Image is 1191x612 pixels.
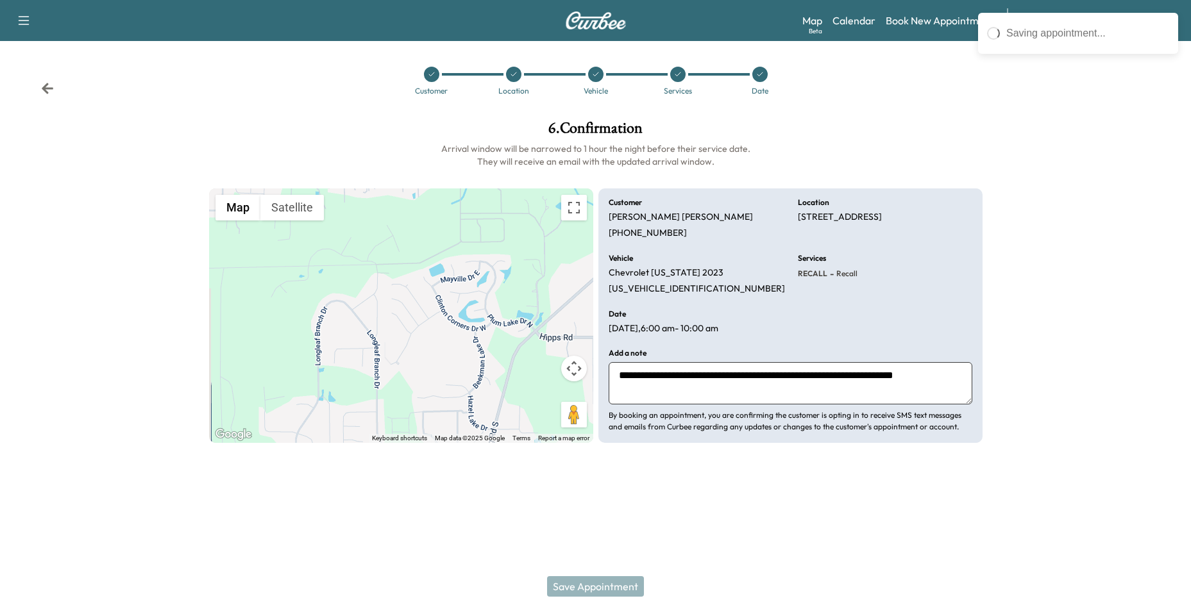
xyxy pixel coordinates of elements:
span: Recall [834,269,857,279]
p: By booking an appointment, you are confirming the customer is opting in to receive SMS text messa... [609,409,972,433]
p: [DATE] , 6:00 am - 10:00 am [609,323,718,335]
p: [STREET_ADDRESS] [798,211,882,223]
span: Map data ©2025 Google [435,434,505,442]
button: Toggle fullscreen view [561,195,587,220]
img: Google [212,426,255,443]
div: Services [664,87,692,95]
div: Back [41,82,54,95]
p: [PHONE_NUMBER] [609,227,687,239]
button: Show satellite imagery [260,195,324,220]
h6: Customer [609,199,642,206]
div: Saving appointment... [1006,26,1169,41]
a: MapBeta [802,13,822,28]
button: Show street map [215,195,260,220]
p: [PERSON_NAME] [PERSON_NAME] [609,211,753,223]
button: Drag Pegman onto the map to open Street View [561,402,587,427]
h6: Arrival window will be narrowed to 1 hour the night before their service date. They will receive ... [209,142,983,168]
a: Calendar [832,13,875,28]
p: Chevrolet [US_STATE] 2023 [609,267,723,279]
div: Vehicle [584,87,608,95]
a: Book New Appointment [886,13,994,28]
h6: Add a note [609,349,646,357]
h1: 6 . Confirmation [209,120,983,142]
a: Report a map error [538,434,589,442]
a: Terms (opens in new tab) [512,434,530,442]
a: Open this area in Google Maps (opens a new window) [212,426,255,443]
span: - [827,267,834,280]
h6: Location [798,199,829,206]
span: RECALL [798,269,827,279]
img: Curbee Logo [565,12,627,29]
h6: Vehicle [609,254,633,262]
h6: Services [798,254,826,262]
div: Date [752,87,768,95]
div: Customer [415,87,448,95]
div: Location [498,87,529,95]
h6: Date [609,310,626,318]
div: Beta [809,26,822,36]
button: Keyboard shortcuts [372,434,427,443]
p: [US_VEHICLE_IDENTIFICATION_NUMBER] [609,283,785,295]
button: Map camera controls [561,356,587,381]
